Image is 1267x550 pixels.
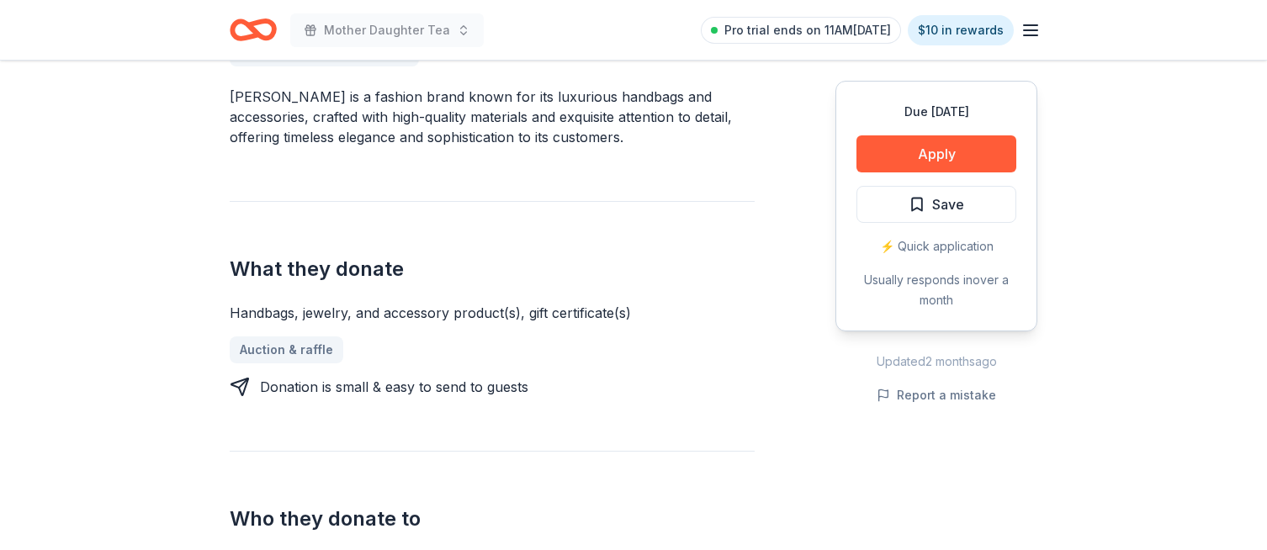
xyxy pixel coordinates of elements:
div: Due [DATE] [856,102,1016,122]
span: Mother Daughter Tea [324,20,450,40]
a: $10 in rewards [908,15,1014,45]
button: Apply [856,135,1016,172]
div: Donation is small & easy to send to guests [260,377,528,397]
a: Pro trial ends on 11AM[DATE] [701,17,901,44]
button: Save [856,186,1016,223]
button: Mother Daughter Tea [290,13,484,47]
a: Auction & raffle [230,336,343,363]
div: [PERSON_NAME] is a fashion brand known for its luxurious handbags and accessories, crafted with h... [230,87,755,147]
div: Updated 2 months ago [835,352,1037,372]
span: Pro trial ends on 11AM[DATE] [724,20,891,40]
div: Usually responds in over a month [856,270,1016,310]
a: Home [230,10,277,50]
div: Handbags, jewelry, and accessory product(s), gift certificate(s) [230,303,755,323]
h2: What they donate [230,256,755,283]
h2: Who they donate to [230,505,755,532]
div: ⚡️ Quick application [856,236,1016,256]
button: Report a mistake [877,385,996,405]
span: Save [932,193,964,215]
